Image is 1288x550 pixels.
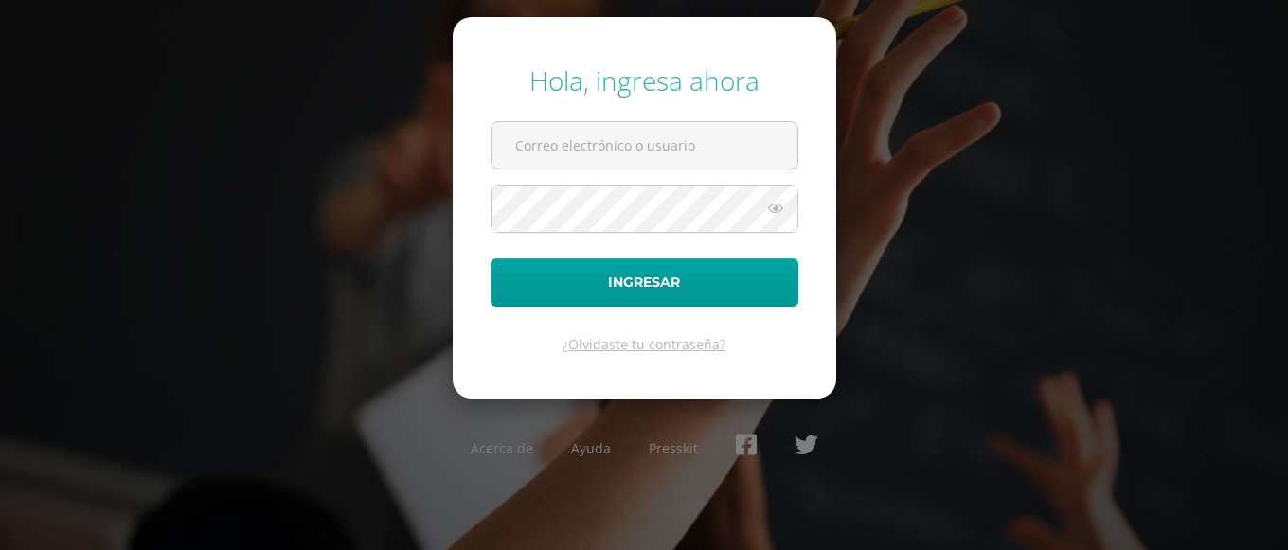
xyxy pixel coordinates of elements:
a: Acerca de [471,439,533,457]
div: Hola, ingresa ahora [491,62,798,98]
button: Ingresar [491,258,798,307]
a: ¿Olvidaste tu contraseña? [563,335,725,353]
input: Correo electrónico o usuario [492,122,797,169]
a: Presskit [649,439,698,457]
a: Ayuda [571,439,611,457]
